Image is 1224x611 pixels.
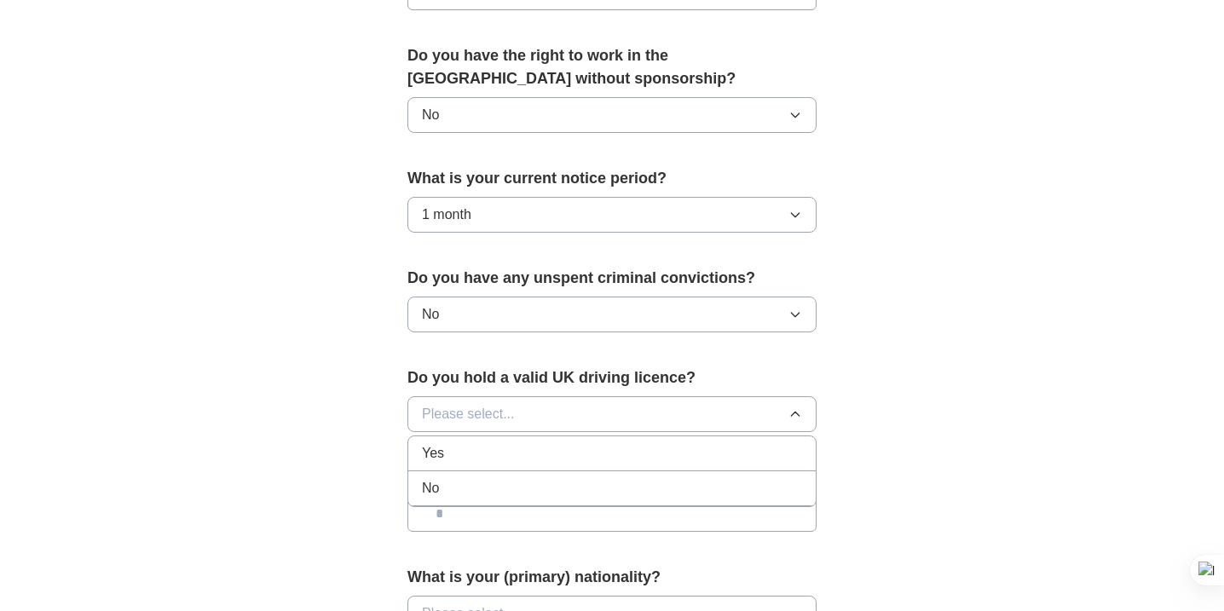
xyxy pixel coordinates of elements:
label: What is your (primary) nationality? [407,566,817,589]
span: Please select... [422,404,515,424]
span: 1 month [422,205,471,225]
button: No [407,297,817,332]
button: No [407,97,817,133]
button: Please select... [407,396,817,432]
span: No [422,105,439,125]
span: No [422,304,439,325]
label: Do you have any unspent criminal convictions? [407,267,817,290]
span: Yes [422,443,444,464]
span: No [422,478,439,499]
button: 1 month [407,197,817,233]
label: What is your current notice period? [407,167,817,190]
label: Do you hold a valid UK driving licence? [407,366,817,389]
label: Do you have the right to work in the [GEOGRAPHIC_DATA] without sponsorship? [407,44,817,90]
